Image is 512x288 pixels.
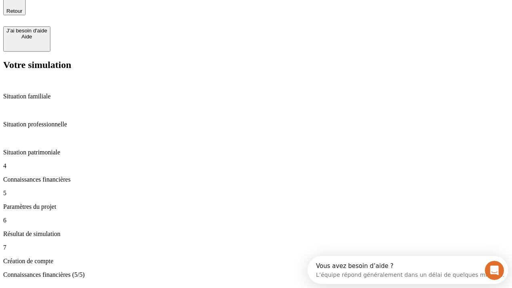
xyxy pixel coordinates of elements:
div: L’équipe répond généralement dans un délai de quelques minutes. [8,13,197,22]
p: Connaissances financières [3,176,509,183]
div: Vous avez besoin d’aide ? [8,7,197,13]
p: Connaissances financières (5/5) [3,271,509,278]
p: Création de compte [3,258,509,265]
span: Retour [6,8,22,14]
p: 4 [3,162,509,170]
div: Aide [6,34,47,40]
div: J’ai besoin d'aide [6,28,47,34]
p: Paramètres du projet [3,203,509,210]
button: J’ai besoin d'aideAide [3,26,50,52]
p: Situation patrimoniale [3,149,509,156]
p: Situation familiale [3,93,509,100]
p: 6 [3,217,509,224]
p: 5 [3,190,509,197]
h2: Votre simulation [3,60,509,70]
iframe: Intercom live chat [485,261,504,280]
div: Ouvrir le Messenger Intercom [3,3,220,25]
p: Résultat de simulation [3,230,509,238]
iframe: Intercom live chat discovery launcher [308,256,508,284]
p: Situation professionnelle [3,121,509,128]
p: 7 [3,244,509,251]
